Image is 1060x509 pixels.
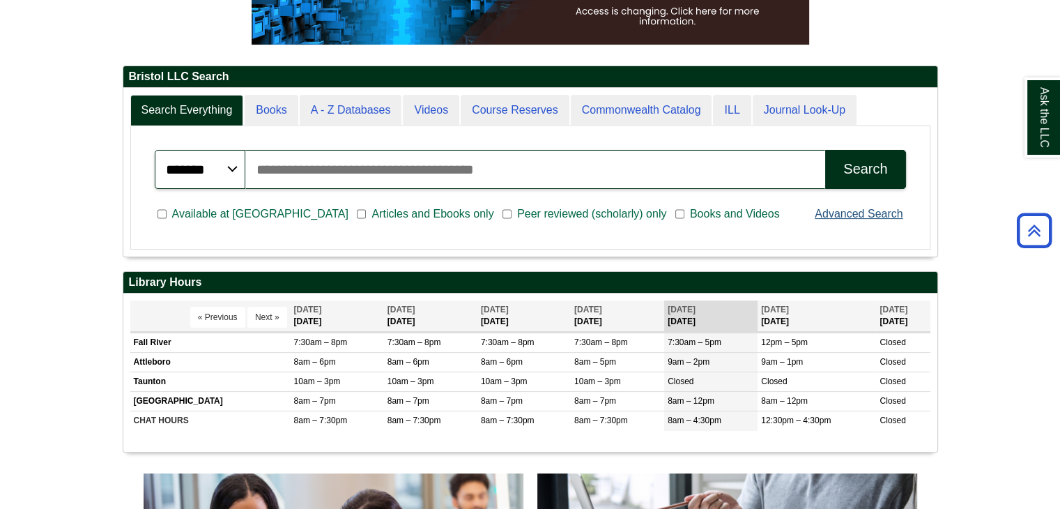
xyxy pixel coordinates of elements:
[1012,221,1057,240] a: Back to Top
[571,95,712,126] a: Commonwealth Catalog
[753,95,857,126] a: Journal Look-Up
[761,337,808,347] span: 12pm – 5pm
[481,337,535,347] span: 7:30am – 8pm
[668,377,693,386] span: Closed
[300,95,402,126] a: A - Z Databases
[668,396,714,406] span: 8am – 12pm
[668,357,709,367] span: 9am – 2pm
[167,206,354,222] span: Available at [GEOGRAPHIC_DATA]
[403,95,459,126] a: Videos
[357,208,366,220] input: Articles and Ebooks only
[713,95,751,126] a: ILL
[574,357,616,367] span: 8am – 5pm
[668,305,696,314] span: [DATE]
[130,352,291,372] td: Attleboro
[574,416,628,425] span: 8am – 7:30pm
[761,305,789,314] span: [DATE]
[387,305,415,314] span: [DATE]
[502,208,512,220] input: Peer reviewed (scholarly) only
[481,416,535,425] span: 8am – 7:30pm
[574,305,602,314] span: [DATE]
[387,396,429,406] span: 8am – 7pm
[512,206,672,222] span: Peer reviewed (scholarly) only
[481,357,523,367] span: 8am – 6pm
[130,411,291,431] td: CHAT HOURS
[481,377,528,386] span: 10am – 3pm
[461,95,569,126] a: Course Reserves
[477,301,571,332] th: [DATE]
[761,416,831,425] span: 12:30pm – 4:30pm
[880,357,905,367] span: Closed
[843,161,887,177] div: Search
[880,305,907,314] span: [DATE]
[294,357,336,367] span: 8am – 6pm
[664,301,758,332] th: [DATE]
[130,372,291,392] td: Taunton
[684,206,785,222] span: Books and Videos
[668,337,721,347] span: 7:30am – 5pm
[158,208,167,220] input: Available at [GEOGRAPHIC_DATA]
[880,416,905,425] span: Closed
[130,392,291,411] td: [GEOGRAPHIC_DATA]
[880,396,905,406] span: Closed
[574,396,616,406] span: 8am – 7pm
[571,301,664,332] th: [DATE]
[294,337,348,347] span: 7:30am – 8pm
[366,206,499,222] span: Articles and Ebooks only
[123,272,937,294] h2: Library Hours
[574,337,628,347] span: 7:30am – 8pm
[294,305,322,314] span: [DATE]
[123,66,937,88] h2: Bristol LLC Search
[758,301,876,332] th: [DATE]
[761,377,787,386] span: Closed
[825,150,905,189] button: Search
[668,416,721,425] span: 8am – 4:30pm
[675,208,684,220] input: Books and Videos
[481,305,509,314] span: [DATE]
[294,416,348,425] span: 8am – 7:30pm
[387,416,441,425] span: 8am – 7:30pm
[387,377,434,386] span: 10am – 3pm
[387,357,429,367] span: 8am – 6pm
[761,396,808,406] span: 8am – 12pm
[190,307,245,328] button: « Previous
[761,357,803,367] span: 9am – 1pm
[880,337,905,347] span: Closed
[574,377,621,386] span: 10am – 3pm
[245,95,298,126] a: Books
[294,377,341,386] span: 10am – 3pm
[130,333,291,352] td: Fall River
[384,301,477,332] th: [DATE]
[294,396,336,406] span: 8am – 7pm
[247,307,287,328] button: Next »
[815,208,902,220] a: Advanced Search
[880,377,905,386] span: Closed
[481,396,523,406] span: 8am – 7pm
[130,95,244,126] a: Search Everything
[291,301,384,332] th: [DATE]
[387,337,441,347] span: 7:30am – 8pm
[876,301,930,332] th: [DATE]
